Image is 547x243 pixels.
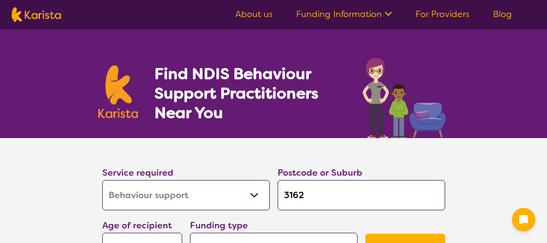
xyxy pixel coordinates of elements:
[98,65,138,118] img: Karista logo
[235,8,273,20] a: About us
[190,220,248,231] label: Funding type
[278,167,362,179] label: Postcode or Suburb
[415,8,470,20] a: For Providers
[360,53,449,138] img: behaviour-support
[12,7,61,22] img: Karista logo
[102,220,172,231] label: Age of recipient
[102,167,173,179] label: Service required
[278,180,445,210] input: Type
[296,8,392,20] a: Funding Information
[154,64,343,122] h1: Find NDIS Behaviour Support Practitioners Near You
[493,8,512,20] a: Blog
